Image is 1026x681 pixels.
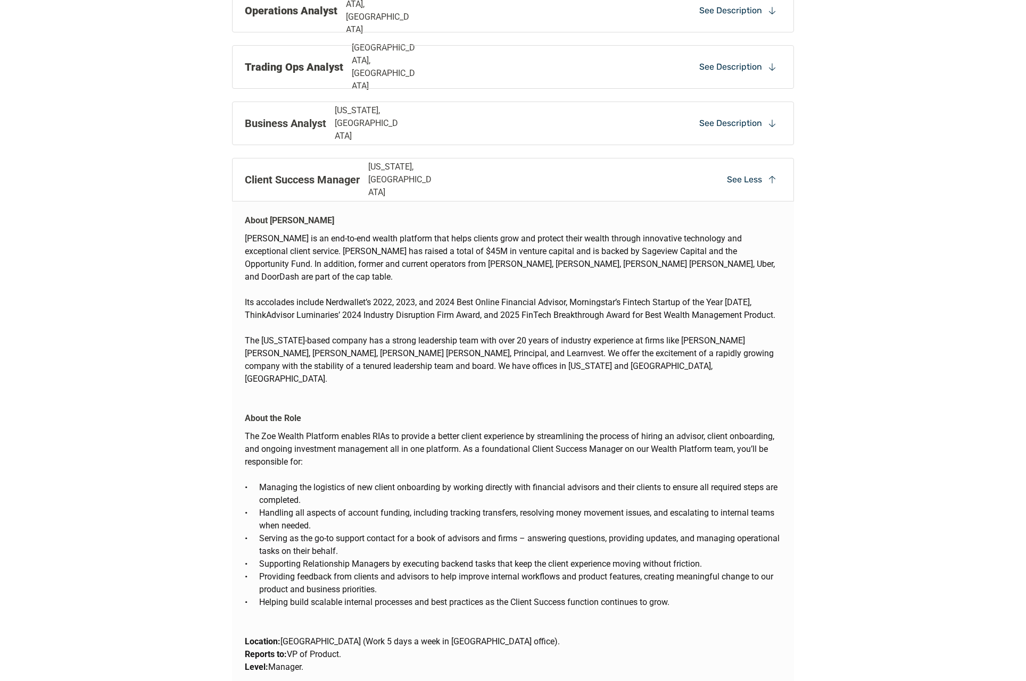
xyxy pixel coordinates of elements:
[259,507,781,532] p: Handling all aspects of account funding, including tracking transfers, resolving money movement i...
[245,172,360,188] p: Client Success Manager
[259,481,781,507] p: Managing the logistics of new client onboarding by working directly with financial advisors and t...
[699,61,762,73] p: See Description
[245,649,287,659] strong: Reports to:
[368,161,436,199] p: [US_STATE], [GEOGRAPHIC_DATA]
[727,174,762,186] p: See Less
[245,334,781,385] p: The [US_STATE]-based company has a strong leadership team with over 20 years of industry experien...
[245,412,301,425] p: About the Role
[352,41,419,93] p: [GEOGRAPHIC_DATA], [GEOGRAPHIC_DATA]
[259,532,781,558] p: Serving as the go-to support contact for a book of advisors and firms – answering questions, prov...
[245,214,334,227] p: About [PERSON_NAME]
[245,636,280,646] strong: Location:
[245,661,781,674] p: Manager.
[245,115,326,131] p: Business Analyst
[245,430,781,481] p: The Zoe Wealth Platform enables RIAs to provide a better client experience by streamlining the pr...
[699,117,762,129] p: See Description
[245,61,343,73] strong: Trading Ops Analyst
[335,104,402,142] p: [US_STATE], [GEOGRAPHIC_DATA]
[245,662,268,672] strong: Level:
[245,4,337,17] strong: Operations Analyst
[245,635,781,648] p: [GEOGRAPHIC_DATA] (Work 5 days a week in [GEOGRAPHIC_DATA] office).
[259,596,781,609] p: Helping build scalable internal processes and best practices as the Client Success function conti...
[245,648,781,661] p: VP of Product.
[245,232,781,296] p: [PERSON_NAME] is an end-to-end wealth platform that helps clients grow and protect their wealth t...
[699,5,762,16] p: See Description
[259,558,781,570] p: Supporting Relationship Managers by executing backend tasks that keep the client experience movin...
[259,570,781,596] p: Providing feedback from clients and advisors to help improve internal workflows and product featu...
[245,296,781,334] p: Its accolades include Nerdwallet’s 2022, 2023, and 2024 Best Online Financial Advisor, Morningsta...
